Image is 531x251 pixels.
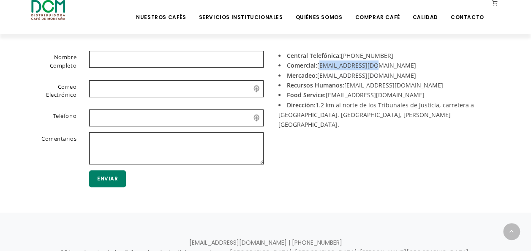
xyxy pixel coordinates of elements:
strong: Central Telefónica: [287,52,341,60]
a: Servicios Institucionales [193,1,288,21]
strong: Food Service: [287,91,326,99]
strong: Recursos Humanos: [287,81,344,89]
li: [PHONE_NUMBER] [278,51,494,60]
a: Contacto [446,1,489,21]
a: Quiénes Somos [290,1,347,21]
li: [EMAIL_ADDRESS][DOMAIN_NAME] [278,90,494,100]
strong: Mercadeo: [287,71,317,79]
li: [EMAIL_ADDRESS][DOMAIN_NAME] [278,71,494,80]
label: Teléfono [21,109,83,125]
li: 1.2 km al norte de los Tribunales de Justicia, carretera a [GEOGRAPHIC_DATA]. [GEOGRAPHIC_DATA], ... [278,100,494,130]
label: Comentarios [21,132,83,163]
a: Nuestros Cafés [131,1,191,21]
li: [EMAIL_ADDRESS][DOMAIN_NAME] [278,80,494,90]
a: Calidad [407,1,443,21]
button: Enviar [89,170,126,187]
li: [EMAIL_ADDRESS][DOMAIN_NAME] [278,60,494,70]
strong: Comercial: [287,61,317,69]
label: Correo Electrónico [21,80,83,102]
strong: Dirección: [287,101,316,109]
label: Nombre Completo [21,51,83,73]
a: Comprar Café [350,1,405,21]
